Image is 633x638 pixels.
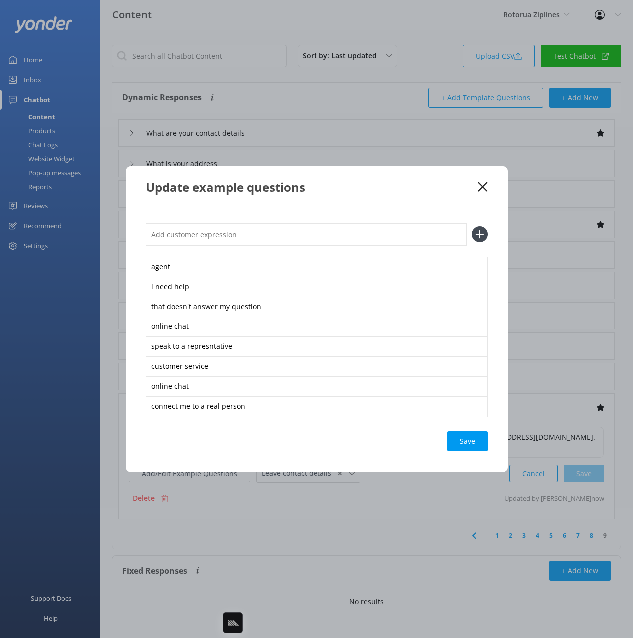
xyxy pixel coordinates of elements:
button: Close [478,182,487,192]
button: Save [447,431,488,451]
div: online chat [146,317,488,337]
div: speak to a represntative [146,336,488,357]
div: agent [146,257,488,278]
div: connect me to a real person [146,396,488,417]
div: that doesn't answer my question [146,297,488,318]
input: Add customer expression [146,223,467,246]
div: Update example questions [146,179,478,195]
div: online chat [146,376,488,397]
div: customer service [146,356,488,377]
div: i need help [146,277,488,298]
